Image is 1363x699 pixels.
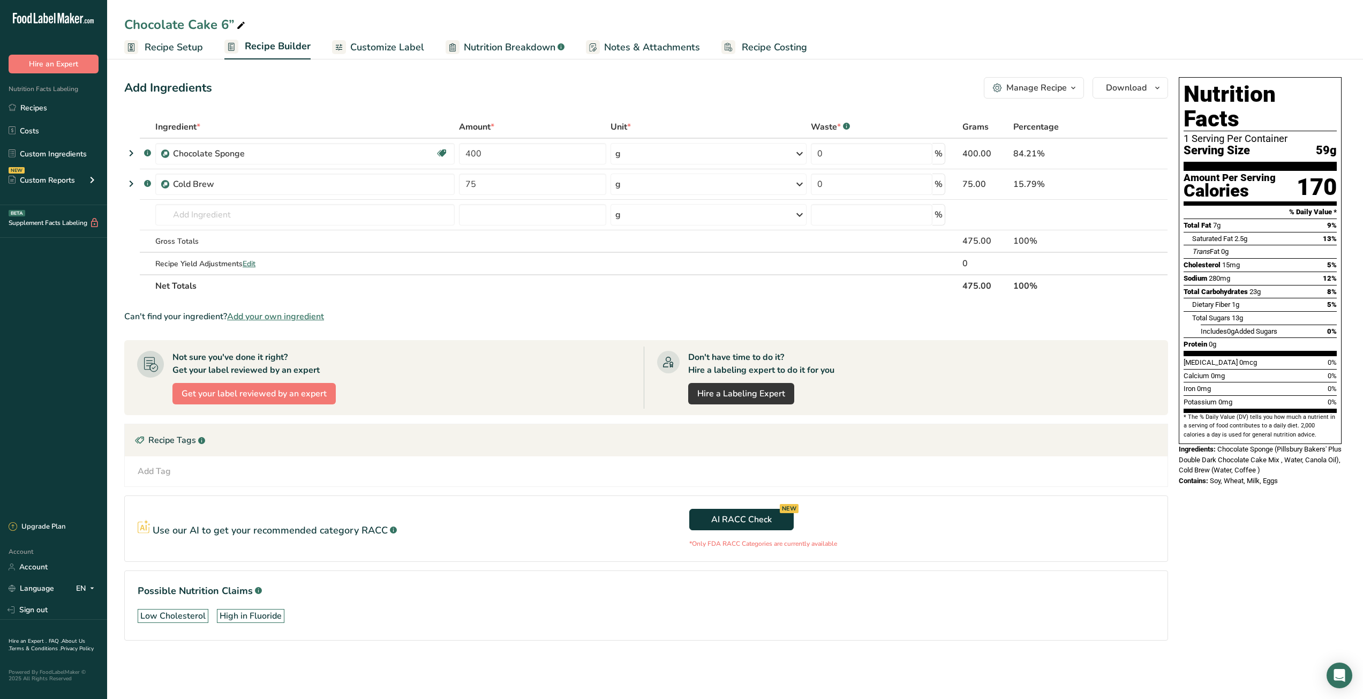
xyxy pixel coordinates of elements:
[155,204,455,226] input: Add Ingredient
[1011,274,1113,297] th: 100%
[1197,385,1211,393] span: 0mg
[1106,81,1147,94] span: Download
[1006,81,1067,94] div: Manage Recipe
[1209,274,1230,282] span: 280mg
[1013,147,1111,160] div: 84.21%
[586,35,700,59] a: Notes & Attachments
[1179,445,1216,453] span: Ingredients:
[1213,221,1221,229] span: 7g
[689,509,794,530] button: AI RACC Check NEW
[9,210,25,216] div: BETA
[1327,663,1352,688] div: Open Intercom Messenger
[615,178,621,191] div: g
[1316,144,1337,157] span: 59g
[1184,288,1248,296] span: Total Carbohydrates
[173,147,307,160] div: Chocolate Sponge
[1184,413,1337,439] section: * The % Daily Value (DV) tells you how much a nutrient in a serving of food contributes to a dail...
[1327,261,1337,269] span: 5%
[125,424,1168,456] div: Recipe Tags
[1328,358,1337,366] span: 0%
[1210,477,1278,485] span: Soy, Wheat, Milk, Eggs
[224,34,311,60] a: Recipe Builder
[1184,385,1195,393] span: Iron
[688,351,834,377] div: Don't have time to do it? Hire a labeling expert to do it for you
[1184,206,1337,219] section: % Daily Value *
[1184,173,1276,183] div: Amount Per Serving
[1192,247,1219,255] span: Fat
[1013,235,1111,247] div: 100%
[459,121,494,133] span: Amount
[138,465,171,478] div: Add Tag
[780,504,799,513] div: NEW
[1327,221,1337,229] span: 9%
[61,645,94,652] a: Privacy Policy
[962,257,1010,270] div: 0
[1232,300,1239,309] span: 1g
[1218,398,1232,406] span: 0mg
[1192,314,1230,322] span: Total Sugars
[1184,372,1209,380] span: Calcium
[124,35,203,59] a: Recipe Setup
[1184,221,1211,229] span: Total Fat
[1327,300,1337,309] span: 5%
[155,121,200,133] span: Ingredient
[220,610,282,622] div: High in Fluoride
[1093,77,1168,99] button: Download
[9,579,54,598] a: Language
[1184,358,1238,366] span: [MEDICAL_DATA]
[9,669,99,682] div: Powered By FoodLabelMaker © 2025 All Rights Reserved
[1323,274,1337,282] span: 12%
[155,236,455,247] div: Gross Totals
[350,40,424,55] span: Customize Label
[1184,144,1250,157] span: Serving Size
[49,637,62,645] a: FAQ .
[138,584,1155,598] h1: Possible Nutrition Claims
[1013,178,1111,191] div: 15.79%
[1328,385,1337,393] span: 0%
[1184,274,1207,282] span: Sodium
[1192,235,1233,243] span: Saturated Fat
[9,637,85,652] a: About Us .
[611,121,631,133] span: Unit
[173,178,307,191] div: Cold Brew
[1179,445,1342,474] span: Chocolate Sponge (Pillsbury Bakers' Plus Double Dark Chocolate Cake Mix , Water, Canola Oil), Col...
[689,539,1155,548] p: *Only FDA RACC Categories are currently available
[984,77,1084,99] button: Manage Recipe
[464,40,555,55] span: Nutrition Breakdown
[1249,288,1261,296] span: 23g
[1232,314,1243,322] span: 13g
[1227,327,1234,335] span: 0g
[1184,398,1217,406] span: Potassium
[1184,82,1337,131] h1: Nutrition Facts
[1297,173,1337,201] div: 170
[1192,247,1210,255] i: Trans
[243,259,255,269] span: Edit
[446,35,564,59] a: Nutrition Breakdown
[1184,183,1276,199] div: Calories
[161,181,169,189] img: Sub Recipe
[1239,358,1257,366] span: 0mcg
[1323,235,1337,243] span: 13%
[615,208,621,221] div: g
[9,167,25,174] div: NEW
[172,383,336,404] button: Get your label reviewed by an expert
[1201,327,1277,335] span: Includes Added Sugars
[1327,327,1337,335] span: 0%
[1184,133,1337,144] div: 1 Serving Per Container
[124,79,212,97] div: Add Ingredients
[1221,247,1229,255] span: 0g
[962,147,1010,160] div: 400.00
[1184,261,1221,269] span: Cholesterol
[9,645,61,652] a: Terms & Conditions .
[811,121,850,133] div: Waste
[9,55,99,73] button: Hire an Expert
[161,150,169,158] img: Sub Recipe
[9,637,47,645] a: Hire an Expert .
[140,610,206,622] div: Low Cholesterol
[615,147,621,160] div: g
[1211,372,1225,380] span: 0mg
[711,513,772,526] span: AI RACC Check
[1192,300,1230,309] span: Dietary Fiber
[1179,477,1208,485] span: Contains:
[1013,121,1059,133] span: Percentage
